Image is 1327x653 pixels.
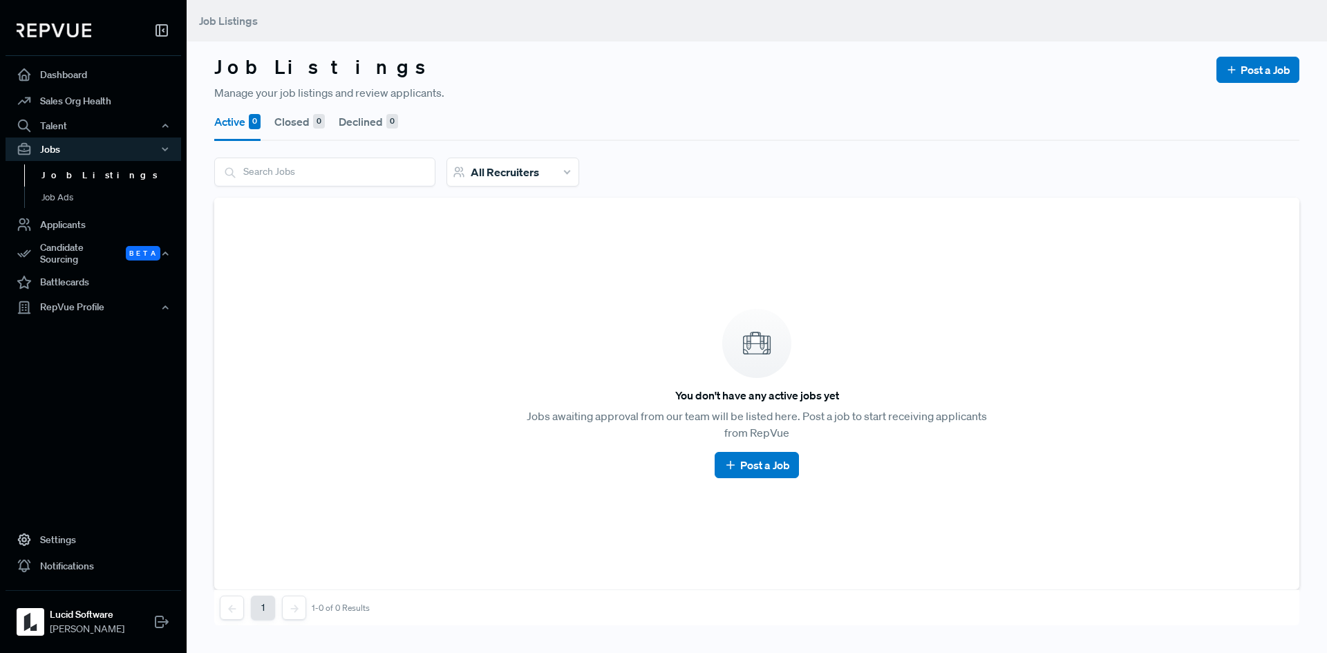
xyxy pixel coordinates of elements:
[6,138,181,161] button: Jobs
[19,611,41,633] img: Lucid Software
[24,187,200,209] a: Job Ads
[313,114,325,129] div: 0
[214,102,261,141] button: Active 0
[17,23,91,37] img: RepVue
[1225,61,1290,78] a: Post a Job
[6,114,181,138] button: Talent
[6,269,181,296] a: Battlecards
[724,457,789,473] a: Post a Job
[6,296,181,319] button: RepVue Profile
[715,452,798,478] button: Post a Job
[50,607,124,622] strong: Lucid Software
[471,165,539,179] span: All Recruiters
[312,603,370,613] div: 1-0 of 0 Results
[50,622,124,636] span: [PERSON_NAME]
[6,553,181,579] a: Notifications
[339,102,398,141] button: Declined 0
[6,238,181,269] div: Candidate Sourcing
[520,408,994,441] p: Jobs awaiting approval from our team will be listed here. Post a job to start receiving applicant...
[199,14,258,28] span: Job Listings
[6,211,181,238] a: Applicants
[386,114,398,129] div: 0
[249,114,261,129] div: 0
[215,158,435,185] input: Search Jobs
[282,596,306,620] button: Next
[24,164,200,187] a: Job Listings
[675,389,839,402] h6: You don't have any active jobs yet
[6,238,181,269] button: Candidate Sourcing Beta
[6,527,181,553] a: Settings
[126,246,160,261] span: Beta
[6,590,181,642] a: Lucid SoftwareLucid Software[PERSON_NAME]
[274,102,325,141] button: Closed 0
[6,88,181,114] a: Sales Org Health
[251,596,275,620] button: 1
[6,61,181,88] a: Dashboard
[220,596,370,620] nav: pagination
[220,596,244,620] button: Previous
[1216,57,1299,83] button: Post a Job
[214,84,444,101] span: Manage your job listings and review applicants.
[214,55,438,79] h3: Job Listings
